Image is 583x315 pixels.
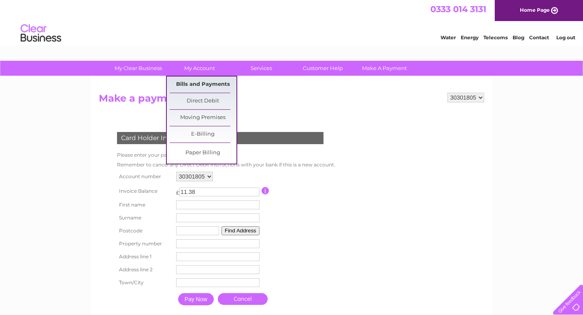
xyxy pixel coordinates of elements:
a: My Account [166,61,233,76]
button: Find Address [221,226,260,235]
a: Water [440,34,456,40]
input: Information [262,187,269,194]
td: Remember to cancel any Direct Debit instructions with your bank if this is a new account. [115,160,337,170]
a: Paper Billing [170,145,236,161]
a: Log out [556,34,575,40]
input: Pay Now [178,293,214,305]
a: Bills and Payments [170,77,236,93]
h2: Make a payment [99,93,484,108]
th: Town/City [115,276,174,289]
a: 0333 014 3131 [430,4,486,14]
th: First name [115,198,174,211]
a: Blog [513,34,524,40]
th: Surname [115,211,174,224]
th: Address line 1 [115,250,174,263]
div: Clear Business is a trading name of Verastar Limited (registered in [GEOGRAPHIC_DATA] No. 3667643... [101,4,483,39]
div: Card Holder Information [117,132,323,144]
td: Please enter your payment card details below. [115,150,337,160]
a: Customer Help [289,61,356,76]
a: Make A Payment [351,61,418,76]
a: Telecoms [483,34,508,40]
img: logo.png [20,21,62,46]
th: Invoice Balance [115,183,174,198]
a: Moving Premises [170,110,236,126]
th: Property number [115,237,174,250]
a: E-Billing [170,126,236,143]
th: Address line 2 [115,263,174,276]
th: Account number [115,170,174,183]
th: Postcode [115,224,174,237]
a: Contact [529,34,549,40]
a: Cancel [218,293,268,305]
a: My Clear Business [105,61,172,76]
a: Direct Debit [170,93,236,109]
td: £ [176,185,179,196]
a: Energy [461,34,479,40]
a: Services [228,61,295,76]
